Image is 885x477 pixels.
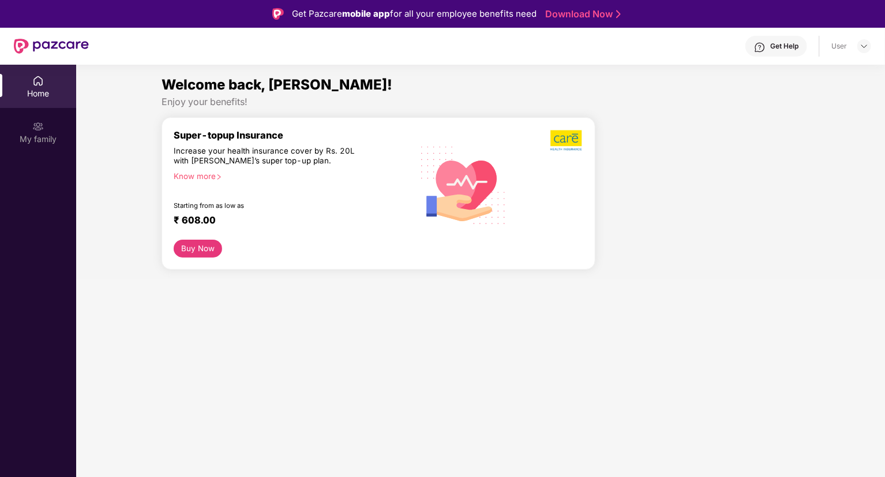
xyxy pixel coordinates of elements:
img: svg+xml;base64,PHN2ZyBpZD0iRHJvcGRvd24tMzJ4MzIiIHhtbG5zPSJodHRwOi8vd3d3LnczLm9yZy8yMDAwL3N2ZyIgd2... [860,42,869,51]
div: User [831,42,847,51]
strong: mobile app [342,8,390,19]
div: Increase your health insurance cover by Rs. 20L with [PERSON_NAME]’s super top-up plan. [174,146,363,167]
img: svg+xml;base64,PHN2ZyBpZD0iSG9tZSIgeG1sbnM9Imh0dHA6Ly93d3cudzMub3JnLzIwMDAvc3ZnIiB3aWR0aD0iMjAiIG... [32,75,44,87]
img: svg+xml;base64,PHN2ZyB3aWR0aD0iMjAiIGhlaWdodD0iMjAiIHZpZXdCb3g9IjAgMCAyMCAyMCIgZmlsbD0ibm9uZSIgeG... [32,121,44,132]
a: Download Now [545,8,617,20]
div: Get Pazcare for all your employee benefits need [292,7,537,21]
div: Enjoy your benefits! [162,96,800,108]
span: right [216,174,222,180]
div: Get Help [770,42,798,51]
img: Stroke [616,8,621,20]
div: Starting from as low as [174,202,363,210]
button: Buy Now [174,240,223,258]
div: Super-topup Insurance [174,129,412,141]
div: Know more [174,172,406,180]
img: Logo [272,8,284,20]
img: New Pazcare Logo [14,39,89,54]
div: ₹ 608.00 [174,214,401,228]
span: Welcome back, [PERSON_NAME]! [162,76,392,93]
img: svg+xml;base64,PHN2ZyB4bWxucz0iaHR0cDovL3d3dy53My5vcmcvMjAwMC9zdmciIHhtbG5zOnhsaW5rPSJodHRwOi8vd3... [412,132,515,237]
img: b5dec4f62d2307b9de63beb79f102df3.png [550,129,583,151]
img: svg+xml;base64,PHN2ZyBpZD0iSGVscC0zMngzMiIgeG1sbnM9Imh0dHA6Ly93d3cudzMub3JnLzIwMDAvc3ZnIiB3aWR0aD... [754,42,766,53]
